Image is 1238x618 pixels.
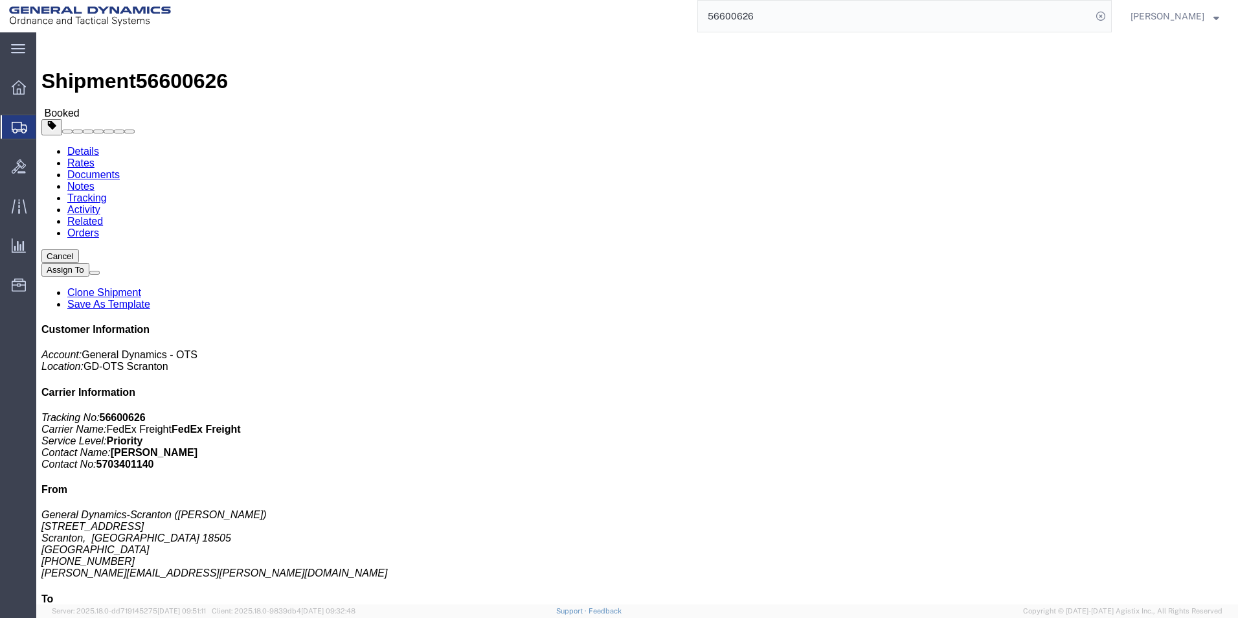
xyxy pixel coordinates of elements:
input: Search for shipment number, reference number [698,1,1092,32]
span: [DATE] 09:51:11 [157,607,206,615]
span: Client: 2025.18.0-9839db4 [212,607,355,615]
iframe: FS Legacy Container [36,32,1238,604]
span: Copyright © [DATE]-[DATE] Agistix Inc., All Rights Reserved [1023,606,1222,617]
a: Support [556,607,589,615]
a: Feedback [589,607,622,615]
span: Britney Atkins [1131,9,1204,23]
img: logo [9,6,171,26]
span: Server: 2025.18.0-dd719145275 [52,607,206,615]
button: [PERSON_NAME] [1130,8,1220,24]
span: [DATE] 09:32:48 [301,607,355,615]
